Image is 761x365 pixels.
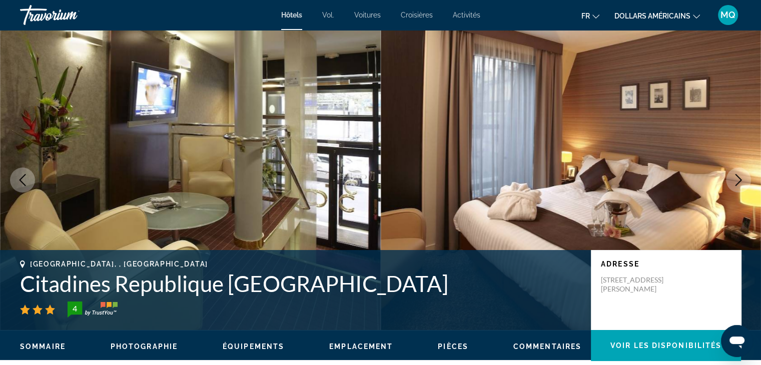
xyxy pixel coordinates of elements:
a: Croisières [401,11,433,19]
button: Previous image [10,167,35,192]
button: Pièces [438,342,468,351]
img: trustyou-badge-hor.svg [68,301,118,317]
button: Changer de devise [614,8,700,23]
p: [STREET_ADDRESS][PERSON_NAME] [601,275,681,293]
font: fr [581,12,590,20]
iframe: Bouton pour ouvrir le berichtenvenster [721,325,753,357]
button: Menu utilisateur [715,4,741,25]
a: Voitures [354,11,381,19]
button: Emplacement [329,342,393,351]
button: Voir les disponibilités [591,330,741,361]
span: Sommaire [20,342,66,350]
button: Next image [726,167,751,192]
h1: Citadines Republique [GEOGRAPHIC_DATA] [20,270,581,296]
a: Vol. [322,11,334,19]
span: Équipements [223,342,284,350]
span: Pièces [438,342,468,350]
button: Photographie [111,342,178,351]
button: Commentaires [513,342,581,351]
font: MQ [720,9,735,20]
span: [GEOGRAPHIC_DATA], , [GEOGRAPHIC_DATA] [30,260,208,268]
span: Voir les disponibilités [610,341,721,349]
span: Photographie [111,342,178,350]
button: Sommaire [20,342,66,351]
div: 4 [65,302,85,314]
a: Hôtels [281,11,302,19]
p: Adresse [601,260,731,268]
a: Travorium [20,2,120,28]
font: dollars américains [614,12,690,20]
a: Activités [453,11,480,19]
button: Changer de langue [581,8,599,23]
span: Commentaires [513,342,581,350]
button: Équipements [223,342,284,351]
span: Emplacement [329,342,393,350]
